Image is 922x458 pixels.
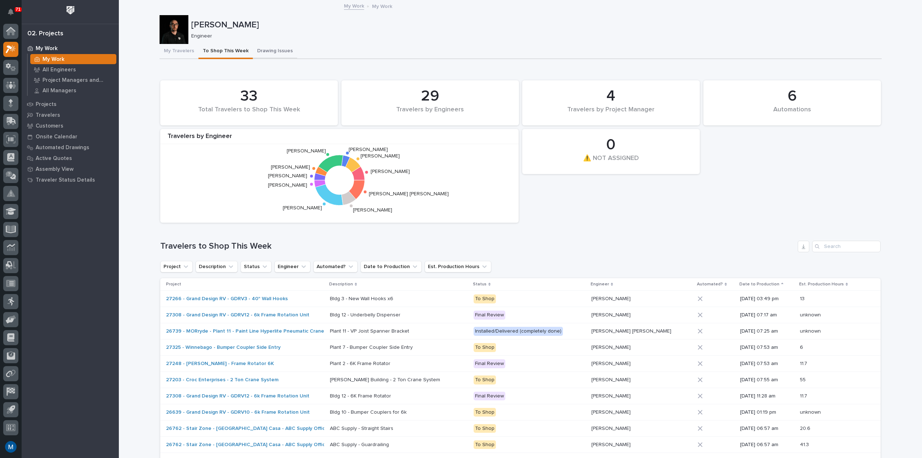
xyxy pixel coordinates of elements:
[591,359,632,367] p: [PERSON_NAME]
[534,106,688,121] div: Travelers by Project Manager
[283,205,322,210] text: [PERSON_NAME]
[474,392,505,401] div: Final Review
[591,424,632,432] p: [PERSON_NAME]
[160,241,795,252] h1: Travelers to Shop This Week
[28,54,119,64] a: My Work
[800,311,822,318] p: unknown
[372,2,392,10] p: My Work
[196,261,238,272] button: Description
[241,261,272,272] button: Status
[534,136,688,154] div: 0
[160,133,519,144] div: Travelers by Engineer
[191,20,879,30] p: [PERSON_NAME]
[42,88,76,94] p: All Managers
[36,177,95,183] p: Traveler Status Details
[271,165,310,170] text: [PERSON_NAME]
[716,87,869,105] div: 6
[27,30,63,38] div: 02. Projects
[9,9,18,20] div: Notifications71
[800,327,822,334] p: unknown
[344,1,364,10] a: My Work
[534,87,688,105] div: 4
[22,174,119,185] a: Traveler Status Details
[353,208,392,213] text: [PERSON_NAME]
[474,311,505,320] div: Final Review
[166,312,309,318] a: 27308 - Grand Design RV - GDRV12 - 6k Frame Rotation Unit
[330,343,414,351] p: Plant 7 - Bumper Coupler Side Entry
[474,440,496,449] div: To Shop
[369,192,449,197] text: [PERSON_NAME] [PERSON_NAME]
[740,409,794,415] p: [DATE] 01:19 pm
[22,142,119,153] a: Automated Drawings
[330,408,408,415] p: Bldg 10 - Bumper Couplers for 6k
[330,424,395,432] p: ABC Supply - Straight Stairs
[287,149,326,154] text: [PERSON_NAME]
[160,307,881,323] tr: 27308 - Grand Design RV - GDRV12 - 6k Frame Rotation Unit Bldg 12 - Underbelly DispenserBldg 12 -...
[591,327,673,334] p: [PERSON_NAME] [PERSON_NAME]
[173,106,326,121] div: Total Travelers to Shop This Week
[42,67,76,73] p: All Engineers
[36,123,63,129] p: Customers
[166,426,328,432] a: 26762 - Stair Zone - [GEOGRAPHIC_DATA] Casa - ABC Supply Office
[22,164,119,174] a: Assembly View
[739,280,779,288] p: Date to Production
[160,323,881,339] tr: 26739 - MORryde - Plant 11 - Paint Line Hyperlite Pneumatic Crane Plant 11 - VP Joist Spanner Bra...
[740,361,794,367] p: [DATE] 07:53 am
[740,344,794,351] p: [DATE] 07:53 am
[354,106,507,121] div: Travelers by Engineers
[160,339,881,356] tr: 27325 - Winnebago - Bumper Coupler Side Entry Plant 7 - Bumper Coupler Side EntryPlant 7 - Bumper...
[3,439,18,454] button: users-avatar
[36,155,72,162] p: Active Quotes
[474,327,563,336] div: Installed/Delivered (completely done)
[166,393,309,399] a: 27308 - Grand Design RV - GDRV12 - 6k Frame Rotation Unit
[28,85,119,95] a: All Managers
[160,44,198,59] button: My Travelers
[160,372,881,388] tr: 27203 - Croc Enterprises - 2 Ton Crane System [PERSON_NAME] Building - 2 Ton Crane System[PERSON_...
[740,377,794,383] p: [DATE] 07:55 am
[160,421,881,437] tr: 26762 - Stair Zone - [GEOGRAPHIC_DATA] Casa - ABC Supply Office ABC Supply - Straight StairsABC S...
[274,261,310,272] button: Engineer
[591,294,632,302] p: [PERSON_NAME]
[800,392,809,399] p: 11.7
[22,131,119,142] a: Onsite Calendar
[697,280,723,288] p: Automated?
[354,87,507,105] div: 29
[800,440,810,448] p: 41.3
[800,375,807,383] p: 55
[268,183,307,188] text: [PERSON_NAME]
[330,359,392,367] p: Plant 2 - 6K Frame Rotator
[330,440,390,448] p: ABC Supply - Guardrailing
[22,153,119,164] a: Active Quotes
[28,75,119,85] a: Project Managers and Engineers
[474,424,496,433] div: To Shop
[28,65,119,75] a: All Engineers
[330,327,411,334] p: Plant 11 - VP Joist Spanner Bracket
[166,328,324,334] a: 26739 - MORryde - Plant 11 - Paint Line Hyperlite Pneumatic Crane
[812,241,881,252] div: Search
[160,291,881,307] tr: 27266 - Grand Design RV - GDRV3 - 40" Wall Hooks Bldg 3 - New Wall Hooks x6Bldg 3 - New Wall Hook...
[166,344,281,351] a: 27325 - Winnebago - Bumper Coupler Side Entry
[36,101,57,108] p: Projects
[800,424,812,432] p: 20.6
[800,359,809,367] p: 11.7
[191,33,876,39] p: Engineer
[22,43,119,54] a: My Work
[591,375,632,383] p: [PERSON_NAME]
[160,437,881,453] tr: 26762 - Stair Zone - [GEOGRAPHIC_DATA] Casa - ABC Supply Office ABC Supply - GuardrailingABC Supp...
[361,154,400,159] text: [PERSON_NAME]
[329,280,353,288] p: Description
[160,388,881,404] tr: 27308 - Grand Design RV - GDRV12 - 6k Frame Rotation Unit Bldg 12 - 6K Frame RotatorBldg 12 - 6K ...
[160,404,881,421] tr: 26639 - Grand Design RV - GDRV10 - 6k Frame Rotation Unit Bldg 10 - Bumper Couplers for 6kBldg 10...
[36,112,60,119] p: Travelers
[474,359,505,368] div: Final Review
[36,144,89,151] p: Automated Drawings
[740,426,794,432] p: [DATE] 06:57 am
[474,343,496,352] div: To Shop
[160,261,193,272] button: Project
[740,328,794,334] p: [DATE] 07:25 am
[591,392,632,399] p: [PERSON_NAME]
[166,280,181,288] p: Project
[740,296,794,302] p: [DATE] 03:49 pm
[313,261,358,272] button: Automated?
[800,343,805,351] p: 6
